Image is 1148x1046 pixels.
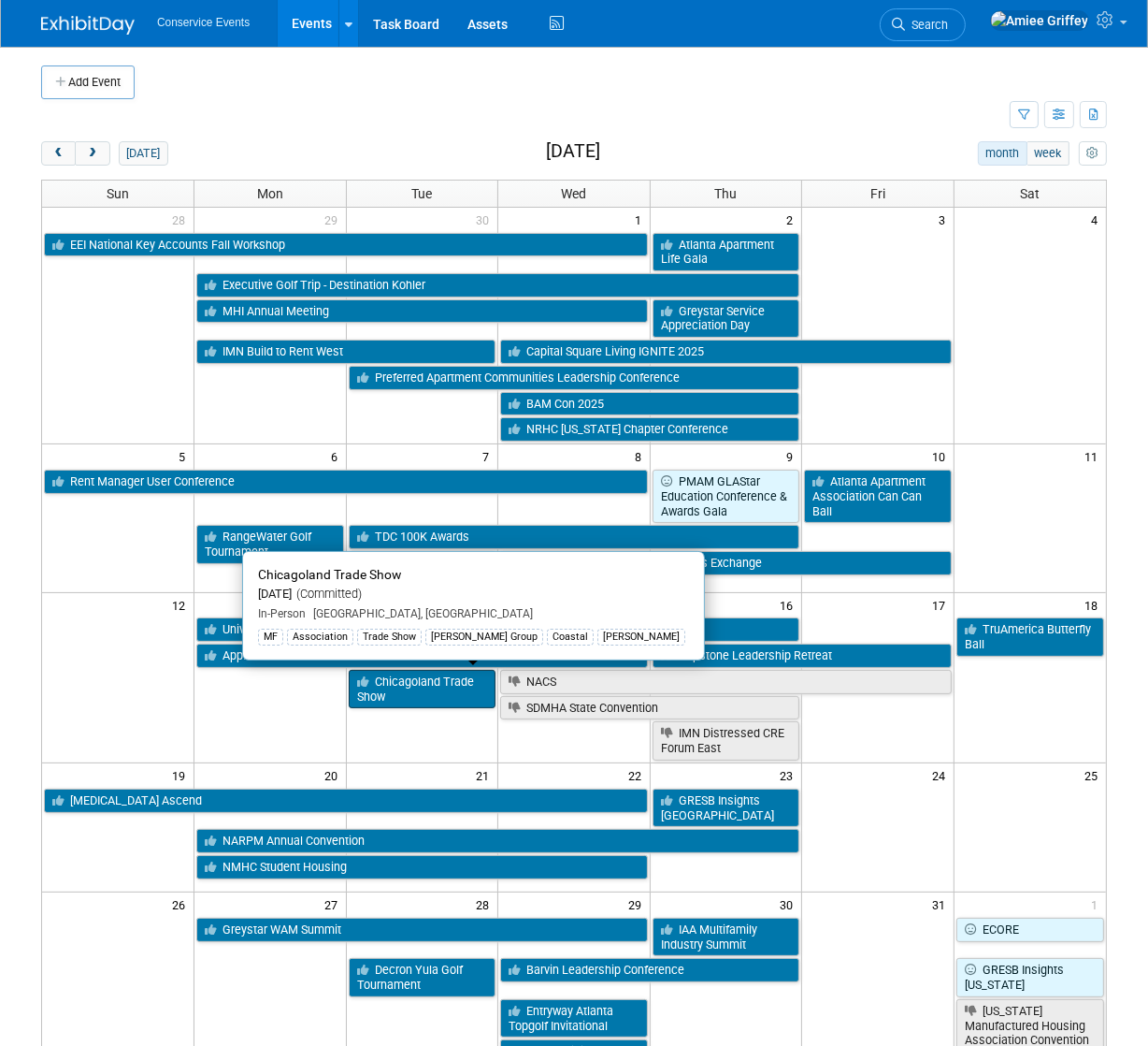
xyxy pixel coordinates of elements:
span: 11 [1083,444,1106,468]
span: 23 [778,763,801,787]
a: Barvin Leadership Conference [500,958,799,982]
button: week [1026,141,1069,166]
div: Trade Show [357,629,422,646]
span: 24 [930,763,954,787]
span: Sun [107,186,129,201]
button: myCustomButton [1079,141,1107,166]
div: [PERSON_NAME] Group [425,629,543,646]
span: 27 [323,893,346,916]
span: 1 [633,208,650,231]
a: NACS [500,670,952,694]
a: TDC 100K Awards [349,525,800,549]
a: Capstone Leadership Retreat [653,644,952,668]
a: Preferred Apartment Communities Leadership Conference [349,366,800,390]
a: Appfolio Customer Conference [196,644,648,668]
div: Association [287,629,353,646]
a: IAA Multifamily Industry Summit [653,918,800,956]
span: 4 [1089,208,1106,231]
a: [MEDICAL_DATA] Ascend [44,789,648,813]
span: Fri [870,186,885,201]
span: Chicagoland Trade Show [258,567,401,582]
a: Executive Golf Trip - Destination Kohler [196,273,799,298]
a: Entryway Atlanta Topgolf Invitational [500,999,648,1038]
span: 28 [474,893,497,916]
a: MHI Annual Meeting [196,299,648,324]
button: next [75,141,109,166]
span: 9 [784,444,801,468]
span: 5 [177,444,194,468]
a: SDMHA State Convention [500,696,799,720]
span: 22 [626,763,650,787]
span: [GEOGRAPHIC_DATA], [GEOGRAPHIC_DATA] [306,607,533,620]
span: Conservice Events [157,16,250,29]
div: Coastal [547,629,594,646]
a: IMN Build to Rent West [196,340,495,364]
span: (Committed) [292,587,362,601]
a: Search [880,8,966,41]
a: BAM Con 2025 [500,392,799,416]
span: 7 [481,444,497,468]
span: 20 [323,763,346,787]
span: 1 [1089,893,1106,916]
a: NRHC [US_STATE] Chapter Conference [500,417,799,442]
span: 8 [633,444,650,468]
span: Search [905,18,948,32]
span: 18 [1083,593,1106,617]
a: TruAmerica Butterfly Ball [956,617,1104,656]
i: Personalize Calendar [1086,148,1098,160]
span: Mon [257,186,283,201]
span: 3 [937,208,954,231]
span: Sat [1020,186,1040,201]
span: 26 [170,893,194,916]
span: In-Person [258,607,306,620]
a: ECORE [956,918,1104,942]
button: [DATE] [119,141,168,166]
span: 10 [930,444,954,468]
span: 12 [170,593,194,617]
span: 31 [930,893,954,916]
a: RangeWater Golf Tournament [196,525,344,563]
a: IMN Distressed CRE Forum East [653,721,800,760]
a: Interface Senior Housing Business Exchange [500,551,952,575]
a: Greystar Service Appreciation Day [653,299,800,338]
span: Wed [561,186,586,201]
span: 30 [474,208,497,231]
img: ExhibitDay [41,16,135,35]
span: 19 [170,763,194,787]
a: EEI National Key Accounts Fall Workshop [44,233,648,257]
span: Tue [411,186,432,201]
a: GRESB Insights [US_STATE] [956,958,1104,996]
span: 29 [323,208,346,231]
a: GRESB Insights [GEOGRAPHIC_DATA] [653,789,800,827]
span: 21 [474,763,497,787]
a: Atlanta Apartment Life Gala [653,233,800,271]
a: Decron Yula Golf Tournament [349,958,496,996]
span: 30 [778,893,801,916]
div: MF [258,629,283,646]
div: [PERSON_NAME] [597,629,685,646]
a: Chicagoland Trade Show [349,670,496,708]
span: Thu [715,186,738,201]
a: NMHC Student Housing [196,855,648,879]
a: Atlanta Apartment Association Can Can Ball [804,470,952,523]
a: Rent Manager User Conference [44,470,648,494]
span: 17 [930,593,954,617]
div: [DATE] [258,587,689,603]
a: University Partners’ Level Up Conference [196,617,799,642]
a: PMAM GLAStar Education Conference & Awards Gala [653,470,800,523]
a: NARPM Annual Convention [196,829,799,853]
h2: [DATE] [546,141,600,162]
a: Greystar WAM Summit [196,918,648,942]
img: Amiee Griffey [990,10,1089,31]
button: Add Event [41,65,135,99]
span: 28 [170,208,194,231]
a: Capital Square Living IGNITE 2025 [500,340,952,364]
button: prev [41,141,76,166]
span: 25 [1083,763,1106,787]
span: 6 [329,444,346,468]
span: 29 [626,893,650,916]
button: month [978,141,1027,166]
span: 2 [784,208,801,231]
span: 16 [778,593,801,617]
